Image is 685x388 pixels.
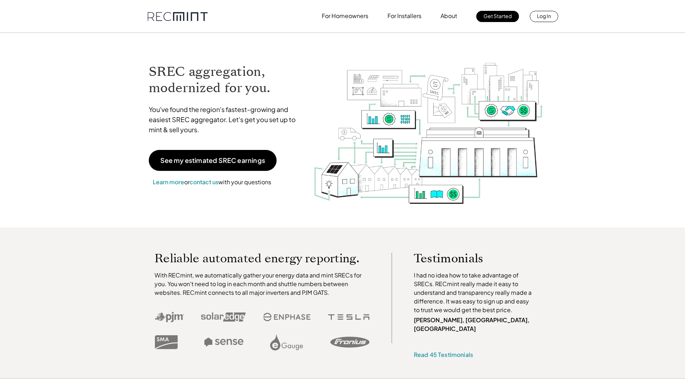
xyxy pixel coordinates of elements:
[160,157,265,164] p: See my estimated SREC earnings
[190,178,218,186] a: contact us
[476,11,519,22] a: Get Started
[155,253,370,264] p: Reliable automated energy reporting.
[530,11,558,22] a: Log In
[149,177,275,187] p: or with your questions
[153,178,184,186] a: Learn more
[441,11,457,21] p: About
[322,11,368,21] p: For Homeowners
[414,351,473,358] a: Read 45 Testimonials
[149,150,277,171] a: See my estimated SREC earnings
[155,271,370,297] p: With RECmint, we automatically gather your energy data and mint SRECs for you. You won't need to ...
[414,316,535,333] p: [PERSON_NAME], [GEOGRAPHIC_DATA], [GEOGRAPHIC_DATA]
[484,11,512,21] p: Get Started
[537,11,551,21] p: Log In
[313,44,543,206] img: RECmint value cycle
[414,253,521,264] p: Testimonials
[414,271,535,314] p: I had no idea how to take advantage of SRECs. RECmint really made it easy to understand and trans...
[387,11,421,21] p: For Installers
[149,64,303,96] h1: SREC aggregation, modernized for you.
[149,104,303,135] p: You've found the region's fastest-growing and easiest SREC aggregator. Let's get you set up to mi...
